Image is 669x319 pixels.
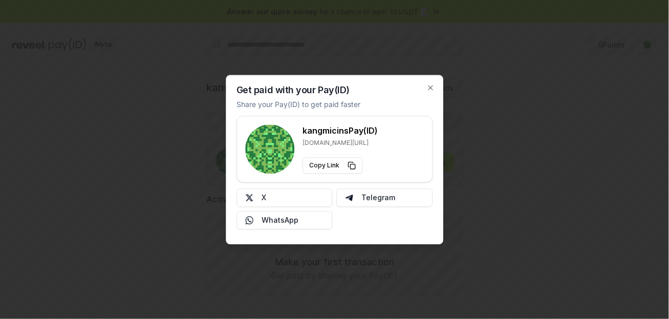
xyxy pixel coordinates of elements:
h2: Get paid with your Pay(ID) [236,86,350,95]
button: Telegram [337,188,433,207]
img: Telegram [346,194,354,202]
button: WhatsApp [236,211,333,229]
p: [DOMAIN_NAME][URL] [303,139,378,147]
img: Whatsapp [245,216,253,224]
img: X [245,194,253,202]
button: X [236,188,333,207]
button: Copy Link [303,157,362,174]
h3: kangmicins Pay(ID) [303,124,378,137]
p: Share your Pay(ID) to get paid faster [236,99,360,110]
